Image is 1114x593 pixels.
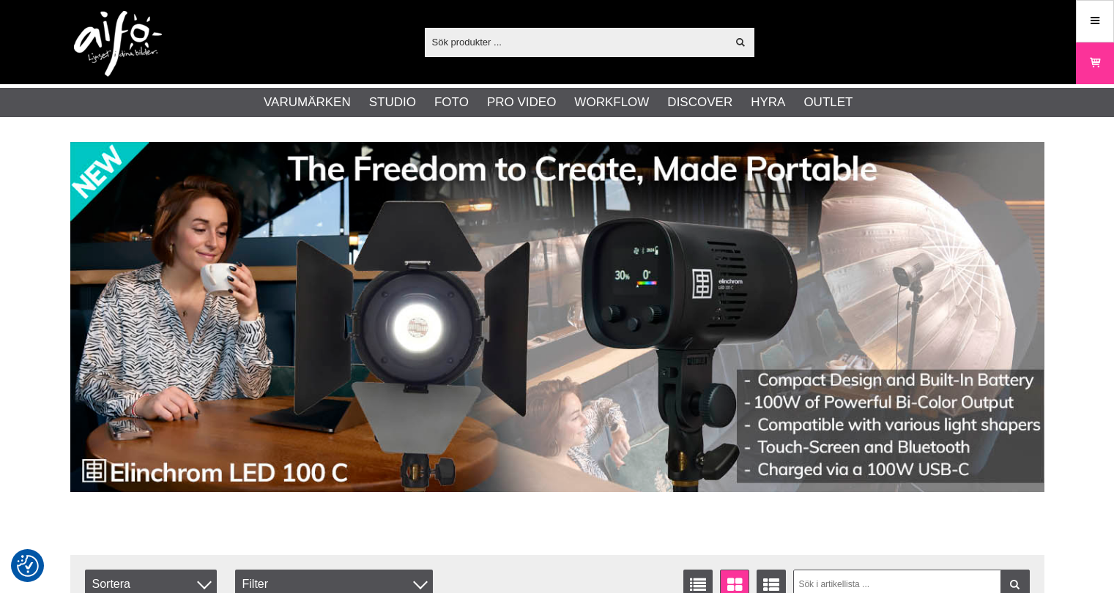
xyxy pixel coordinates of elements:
[17,553,39,579] button: Samtyckesinställningar
[70,142,1044,492] img: Annons:002 banner-elin-led100c11390x.jpg
[369,93,416,112] a: Studio
[434,93,469,112] a: Foto
[574,93,649,112] a: Workflow
[751,93,785,112] a: Hyra
[487,93,556,112] a: Pro Video
[667,93,732,112] a: Discover
[74,11,162,77] img: logo.png
[803,93,853,112] a: Outlet
[264,93,351,112] a: Varumärken
[425,31,727,53] input: Sök produkter ...
[17,555,39,577] img: Revisit consent button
